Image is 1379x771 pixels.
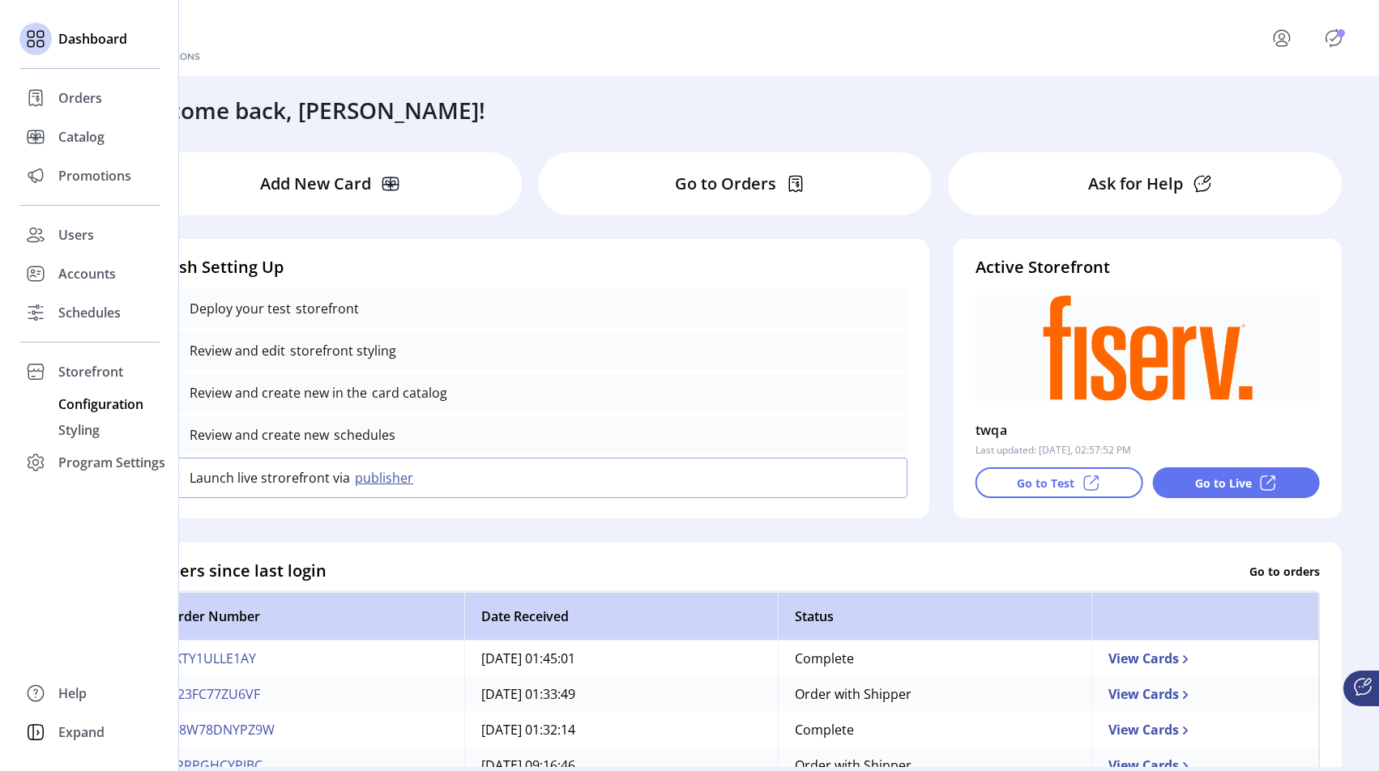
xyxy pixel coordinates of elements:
p: Review and create new [190,425,329,445]
th: Date Received [464,592,778,641]
p: Go to Test [1017,475,1074,492]
td: Complete [778,641,1091,676]
span: Expand [58,722,105,742]
span: Dashboard [58,29,127,49]
h4: Active Storefront [976,255,1320,279]
td: [DATE] 01:45:01 [464,641,778,676]
span: Schedules [58,303,121,322]
p: storefront [291,299,359,318]
td: [DATE] 01:32:14 [464,712,778,748]
button: publisher [350,468,423,488]
p: Go to Live [1195,475,1252,492]
button: menu [1249,19,1321,58]
p: Add New Card [260,172,371,196]
h3: Welcome back, [PERSON_NAME]! [129,93,485,127]
h4: Finish Setting Up [150,255,907,279]
td: Order with Shipper [778,676,1091,712]
span: Users [58,225,94,245]
button: Publisher Panel [1321,25,1347,51]
td: View Cards [1091,712,1319,748]
span: Styling [58,420,100,440]
span: Configuration [58,394,143,414]
p: twqa [976,417,1008,443]
td: Complete [778,712,1091,748]
p: Go to Orders [675,172,776,196]
span: Catalog [58,127,105,147]
p: Go to orders [1249,562,1320,579]
p: Deploy your test [190,299,291,318]
td: View Cards [1091,676,1319,712]
p: card catalog [367,383,447,403]
th: Order Number [151,592,464,641]
p: schedules [329,425,395,445]
span: Orders [58,88,102,108]
span: Storefront [58,362,123,381]
p: Ask for Help [1088,172,1183,196]
td: [DATE] 01:33:49 [464,676,778,712]
h4: Orders since last login [150,559,327,583]
p: Review and edit [190,341,285,360]
td: View Cards [1091,641,1319,676]
th: Status [778,592,1091,641]
span: Promotions [58,166,131,185]
td: M8W78DNYPZ9W [151,712,464,748]
p: Launch live strorefront via [190,468,350,488]
td: N23FC77ZU6VF [151,676,464,712]
td: LXTY1ULLE1AY [151,641,464,676]
span: Program Settings [58,453,165,472]
p: Last updated: [DATE], 02:57:52 PM [976,443,1131,458]
span: Accounts [58,264,116,283]
span: Help [58,684,87,703]
p: Review and create new in the [190,383,367,403]
p: storefront styling [285,341,396,360]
